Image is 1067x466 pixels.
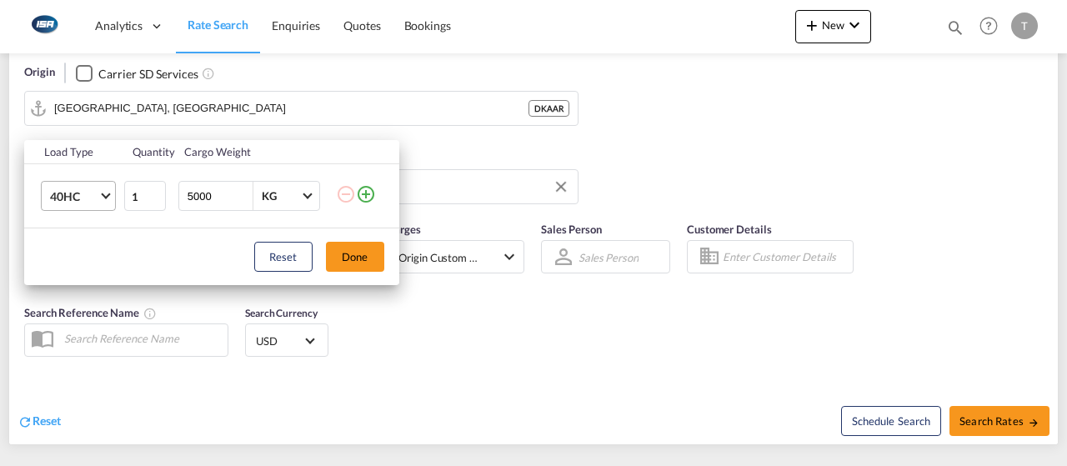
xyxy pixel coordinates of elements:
[326,242,384,272] button: Done
[124,181,166,211] input: Qty
[123,140,174,164] th: Quantity
[254,242,313,272] button: Reset
[24,140,123,164] th: Load Type
[50,188,98,205] span: 40HC
[356,184,376,204] md-icon: icon-plus-circle-outline
[336,184,356,204] md-icon: icon-minus-circle-outline
[186,182,253,210] input: Enter Weight
[262,189,277,203] div: KG
[184,144,326,159] div: Cargo Weight
[41,181,116,211] md-select: Choose: 40HC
